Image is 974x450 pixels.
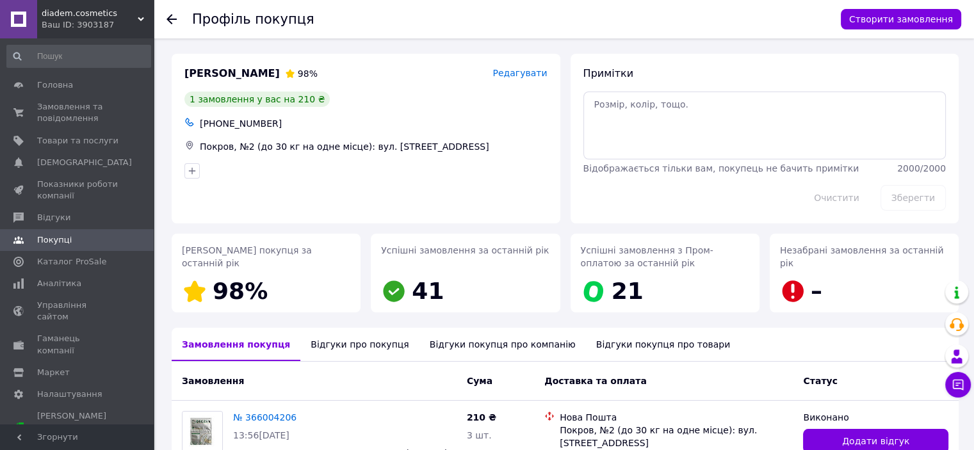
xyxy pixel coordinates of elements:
span: 13:56[DATE] [233,430,289,440]
div: Покров, №2 (до 30 кг на одне місце): вул. [STREET_ADDRESS] [560,424,793,449]
span: Головна [37,79,73,91]
span: Аналітика [37,278,81,289]
span: Покупці [37,234,72,246]
span: Додати відгук [842,435,909,447]
button: Створити замовлення [841,9,961,29]
span: Налаштування [37,389,102,400]
span: 210 ₴ [467,412,496,422]
span: Управління сайтом [37,300,118,323]
span: [DEMOGRAPHIC_DATA] [37,157,132,168]
input: Пошук [6,45,151,68]
div: 1 замовлення у вас на 210 ₴ [184,92,330,107]
h1: Профіль покупця [192,12,314,27]
div: Відгуки покупця про товари [586,328,740,361]
span: Редагувати [492,68,547,78]
span: Замовлення та повідомлення [37,101,118,124]
span: [PERSON_NAME] [184,67,280,81]
span: Каталог ProSale [37,256,106,268]
span: Маркет [37,367,70,378]
button: Чат з покупцем [945,372,971,398]
div: Відгуки про покупця [300,328,419,361]
div: Нова Пошта [560,411,793,424]
span: Успішні замовлення за останній рік [381,245,549,255]
span: 21 [612,278,644,304]
span: 41 [412,278,444,304]
span: [PERSON_NAME] та рахунки [37,410,118,446]
div: Відгуки покупця про компанію [419,328,586,361]
span: Cума [467,376,492,386]
div: Повернутися назад [166,13,177,26]
span: Примітки [583,67,633,79]
div: [PHONE_NUMBER] [197,115,550,133]
span: Гаманець компанії [37,333,118,356]
div: Ваш ID: 3903187 [42,19,154,31]
span: Незабрані замовлення за останній рік [780,245,944,268]
span: 98% [213,278,268,304]
span: 2000 / 2000 [897,163,946,173]
span: Показники роботи компанії [37,179,118,202]
span: Товари та послуги [37,135,118,147]
div: Покров, №2 (до 30 кг на одне місце): вул. [STREET_ADDRESS] [197,138,550,156]
span: diadem.cosmetics [42,8,138,19]
span: – [811,278,822,304]
a: № 366004206 [233,412,296,422]
div: Замовлення покупця [172,328,300,361]
span: Успішні замовлення з Пром-оплатою за останній рік [581,245,713,268]
span: Відгуки [37,212,70,223]
span: Статус [803,376,837,386]
span: Замовлення [182,376,244,386]
span: 98% [298,68,318,79]
span: [PERSON_NAME] покупця за останній рік [182,245,312,268]
span: Відображається тільки вам, покупець не бачить примітки [583,163,859,173]
span: Доставка та оплата [544,376,647,386]
span: 3 шт. [467,430,492,440]
div: Виконано [803,411,948,424]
